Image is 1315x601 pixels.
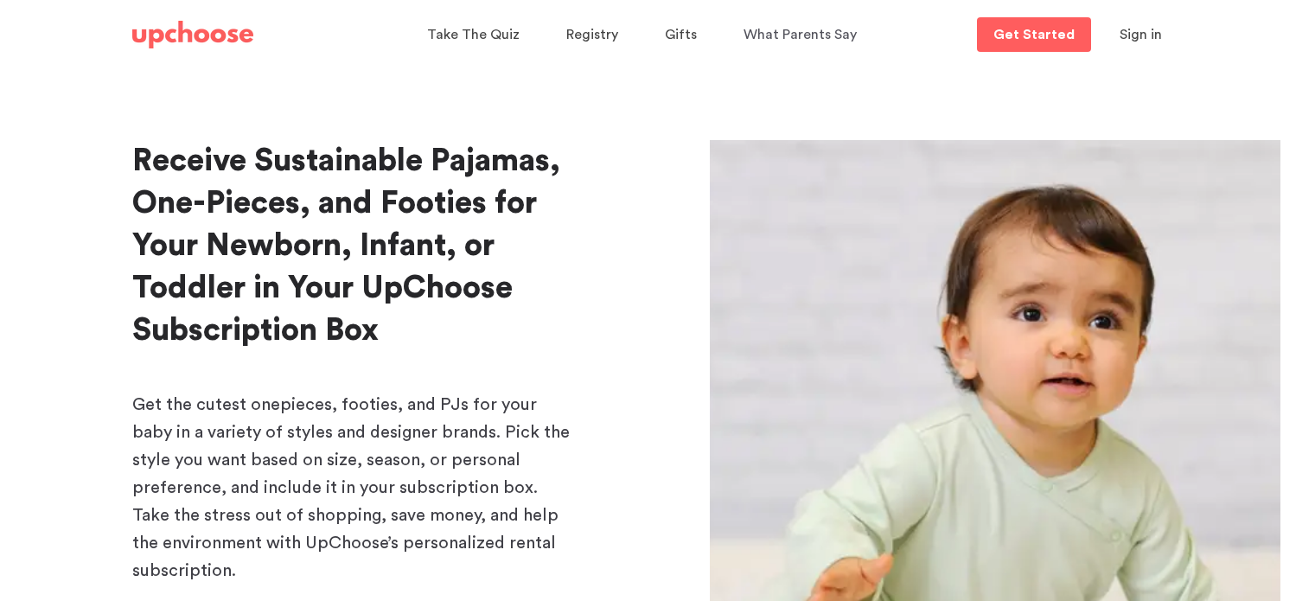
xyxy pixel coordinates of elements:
a: Gifts [665,18,702,52]
span: Registry [566,28,618,42]
p: Get Started [993,28,1075,42]
a: What Parents Say [744,18,862,52]
a: UpChoose [132,17,253,53]
img: UpChoose [132,21,253,48]
span: Take The Quiz [427,28,520,42]
a: Get Started [977,17,1091,52]
span: Gifts [665,28,697,42]
span: Receive Sustainable Pajamas, One-Pieces, and Footies for Your Newborn, Infant, or Toddler in Your... [132,145,560,346]
a: Registry [566,18,623,52]
button: Sign in [1098,17,1184,52]
span: Get the cutest onepieces, footies, and PJs for your baby in a variety of styles and designer bran... [132,396,570,579]
span: What Parents Say [744,28,857,42]
span: Sign in [1120,28,1162,42]
a: Take The Quiz [427,18,525,52]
